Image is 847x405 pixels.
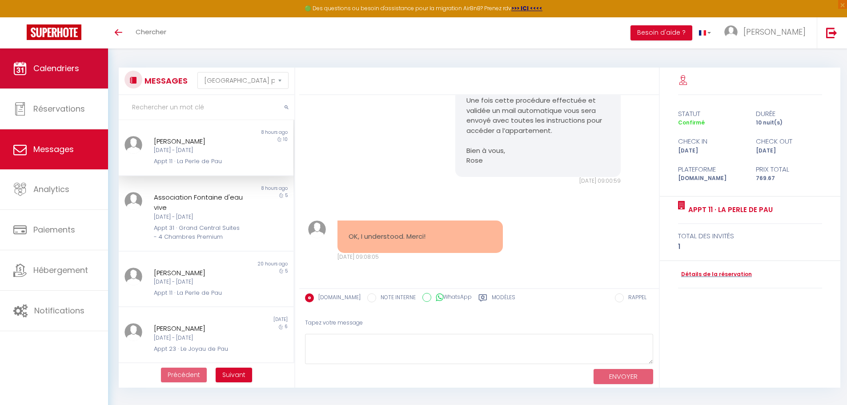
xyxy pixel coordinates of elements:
span: 5 [285,192,288,199]
div: [DATE] [750,147,828,155]
a: Chercher [129,17,173,48]
img: ... [308,221,326,238]
img: ... [124,323,142,341]
span: Messages [33,144,74,155]
span: Paiements [33,224,75,235]
label: [DOMAIN_NAME] [314,293,361,303]
button: Previous [161,368,207,383]
pre: Bonjour [PERSON_NAME], Lors de votre jour d’arrivée, soit le [DATE], vous recevrez le matin un pr... [466,46,610,166]
div: [PERSON_NAME] [154,268,244,278]
img: ... [124,192,142,210]
span: Précédent [168,370,200,379]
img: Super Booking [27,24,81,40]
div: Tapez votre message [305,312,653,334]
img: ... [724,25,738,39]
img: ... [124,136,142,154]
div: 769.67 [750,174,828,183]
div: [DATE] - [DATE] [154,213,244,221]
label: NOTE INTERNE [376,293,416,303]
a: Détails de la réservation [678,270,752,279]
div: [PERSON_NAME] [154,323,244,334]
button: Next [216,368,252,383]
img: ... [124,268,142,285]
span: Analytics [33,184,69,195]
a: >>> ICI <<<< [511,4,542,12]
button: Besoin d'aide ? [630,25,692,40]
div: [DATE] [206,316,293,323]
div: durée [750,108,828,119]
div: Plateforme [672,164,750,175]
span: Notifications [34,305,84,316]
span: 10 [283,136,288,143]
span: Hébergement [33,265,88,276]
pre: OK, I understood. Merci! [349,232,492,242]
label: RAPPEL [624,293,646,303]
div: check out [750,136,828,147]
a: Appt 11 · La Perle de Pau [685,205,773,215]
div: check in [672,136,750,147]
div: Appt 31 · Grand Central Suites - 4 Chambres Premium [154,224,244,242]
span: Chercher [136,27,166,36]
span: [PERSON_NAME] [743,26,806,37]
img: logout [826,27,837,38]
h3: MESSAGES [142,71,188,91]
div: [DATE] - [DATE] [154,334,244,342]
label: Modèles [492,293,515,305]
div: 10 nuit(s) [750,119,828,127]
span: Suivant [222,370,245,379]
span: 5 [285,268,288,274]
div: [DATE] [672,147,750,155]
div: 8 hours ago [206,185,293,192]
div: Prix total [750,164,828,175]
div: [DOMAIN_NAME] [672,174,750,183]
span: Calendriers [33,63,79,74]
div: Appt 11 · La Perle de Pau [154,289,244,297]
div: Association Fontaine d'eau vive [154,192,244,213]
span: Confirmé [678,119,705,126]
div: 8 hours ago [206,129,293,136]
a: ... [PERSON_NAME] [718,17,817,48]
div: 20 hours ago [206,261,293,268]
span: 6 [285,323,288,330]
div: Appt 11 · La Perle de Pau [154,157,244,166]
div: statut [672,108,750,119]
input: Rechercher un mot clé [119,95,294,120]
div: [DATE] 09:00:59 [455,177,621,185]
div: Appt 23 · Le Joyau de Pau [154,345,244,353]
div: [DATE] 09:08:05 [337,253,503,261]
div: 1 [678,241,823,252]
div: [DATE] - [DATE] [154,278,244,286]
span: Réservations [33,103,85,114]
div: total des invités [678,231,823,241]
button: ENVOYER [594,369,653,385]
label: WhatsApp [431,293,472,303]
div: [DATE] - [DATE] [154,146,244,155]
div: [PERSON_NAME] [154,136,244,147]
